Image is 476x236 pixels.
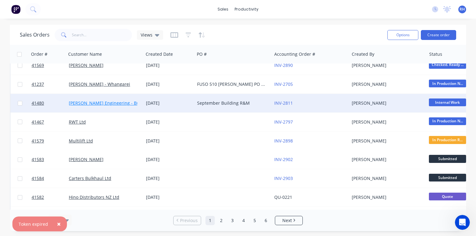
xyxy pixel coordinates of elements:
[274,51,315,57] div: Accounting Order #
[32,100,44,106] span: 41480
[32,169,69,188] a: 41584
[231,5,262,14] div: productivity
[421,30,456,40] button: Create order
[429,193,466,200] span: Quote
[261,216,271,225] a: Page 6
[429,80,466,87] span: In Production N...
[69,81,130,87] a: [PERSON_NAME] - Whangarei
[146,175,192,181] div: [DATE]
[31,51,47,57] div: Order #
[455,215,470,230] iframe: Intercom live chat
[274,175,293,181] a: INV-2903
[429,98,466,106] span: Internal Work
[69,175,111,181] a: Carters Bulkhaul Ltd
[32,62,44,68] span: 41569
[250,216,259,225] a: Page 5
[19,221,48,227] div: Token expired
[146,138,192,144] div: [DATE]
[72,29,132,41] input: Search...
[69,194,119,200] a: Hino Distributors NZ Ltd
[429,174,466,181] span: Submitted
[205,216,215,225] a: Page 1 is your current page
[275,217,302,224] a: Next page
[171,216,305,225] ul: Pagination
[32,75,69,94] a: 41237
[352,81,421,87] div: [PERSON_NAME]
[352,51,374,57] div: Created By
[32,194,44,200] span: 41582
[429,117,466,125] span: In Production N...
[141,32,152,38] span: Views
[239,216,248,225] a: Page 4
[228,216,237,225] a: Page 3
[32,56,69,75] a: 41569
[32,175,44,181] span: 41584
[387,30,418,40] button: Options
[32,156,44,163] span: 41583
[32,113,69,131] a: 41467
[69,119,86,125] a: RWT Ltd
[352,100,421,106] div: [PERSON_NAME]
[352,156,421,163] div: [PERSON_NAME]
[32,207,69,225] a: 41581
[146,62,192,68] div: [DATE]
[51,216,67,231] button: Close
[32,81,44,87] span: 41237
[57,220,61,228] span: ×
[69,62,104,68] a: [PERSON_NAME]
[352,175,421,181] div: [PERSON_NAME]
[20,32,50,38] h1: Sales Orders
[68,51,102,57] div: Customer Name
[274,62,293,68] a: INV-2890
[146,194,192,200] div: [DATE]
[180,217,198,224] span: Previous
[32,132,69,150] a: 41579
[429,61,466,68] span: Checked. Ready ...
[274,156,293,162] a: INV-2902
[352,138,421,144] div: [PERSON_NAME]
[69,100,161,106] a: [PERSON_NAME] Engineering - Building R M
[32,94,69,112] a: 41480
[352,194,421,200] div: [PERSON_NAME]
[32,188,69,207] a: 41582
[146,156,192,163] div: [DATE]
[197,81,266,87] div: FUSO 510 [PERSON_NAME] PO 825751
[274,194,292,200] a: QU-0221
[217,216,226,225] a: Page 2
[32,119,44,125] span: 41467
[174,217,201,224] a: Previous page
[146,100,192,106] div: [DATE]
[429,51,442,57] div: Status
[32,138,44,144] span: 41579
[214,5,231,14] div: sales
[460,7,465,12] span: RH
[274,100,293,106] a: INV-2811
[274,81,293,87] a: INV-2705
[282,217,292,224] span: Next
[69,156,104,162] a: [PERSON_NAME]
[32,150,69,169] a: 41583
[274,138,293,144] a: INV-2898
[69,138,93,144] a: Multilift Ltd
[146,81,192,87] div: [DATE]
[146,51,173,57] div: Created Date
[274,119,293,125] a: INV-2797
[429,155,466,163] span: Submitted
[197,100,266,106] div: September Building R&M
[146,119,192,125] div: [DATE]
[429,136,466,144] span: In Production R...
[11,5,20,14] img: Factory
[352,62,421,68] div: [PERSON_NAME]
[352,119,421,125] div: [PERSON_NAME]
[197,51,207,57] div: PO #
